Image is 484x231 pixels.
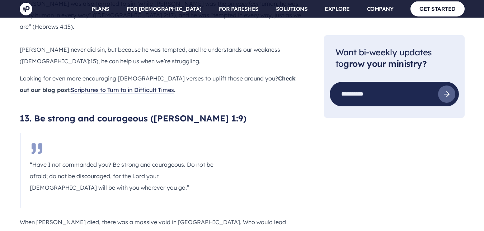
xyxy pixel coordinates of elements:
strong: grow your ministry? [343,59,427,69]
a: GET STARTED [410,1,465,16]
p: “Have I not commanded you? Be strong and courageous. Do not be afraid; do not be discouraged, for... [30,159,218,193]
p: Looking for even more encouraging [DEMOGRAPHIC_DATA] verses to uplift those around you? [20,73,301,96]
strong: Check out our blog post: . [20,75,296,93]
span: Want bi-weekly updates to [335,47,432,69]
a: Scriptures to Turn to in Difficult Times [71,86,174,93]
h3: 13. Be strong and courageous ([PERSON_NAME] 1:9) [20,113,301,124]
